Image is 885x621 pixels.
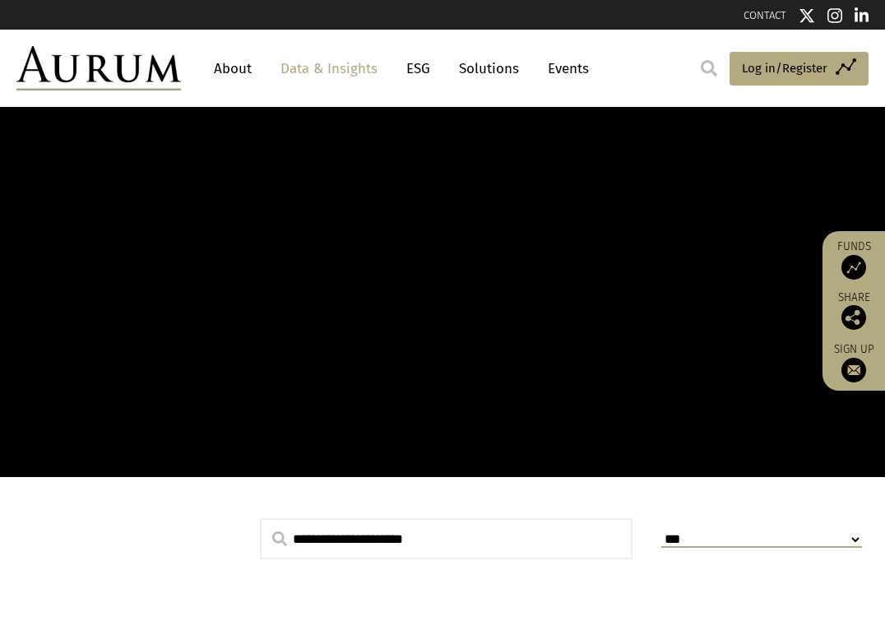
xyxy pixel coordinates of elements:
[799,7,815,24] img: Twitter icon
[272,531,287,546] img: search.svg
[730,52,869,86] a: Log in/Register
[841,305,866,330] img: Share this post
[831,292,877,330] div: Share
[398,53,438,84] a: ESG
[272,53,386,84] a: Data & Insights
[206,53,260,84] a: About
[744,9,786,21] a: CONTACT
[841,358,866,382] img: Sign up to our newsletter
[831,342,877,382] a: Sign up
[827,7,842,24] img: Instagram icon
[16,46,181,90] img: Aurum
[540,53,589,84] a: Events
[841,255,866,280] img: Access Funds
[742,58,827,78] span: Log in/Register
[451,53,527,84] a: Solutions
[855,7,869,24] img: Linkedin icon
[831,239,877,280] a: Funds
[701,60,717,76] img: search.svg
